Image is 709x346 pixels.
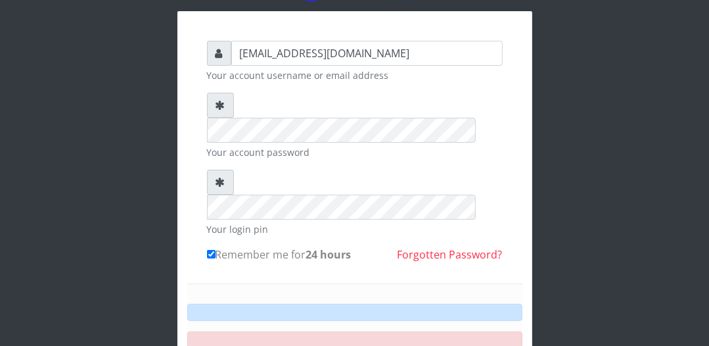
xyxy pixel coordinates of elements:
[207,222,503,236] small: Your login pin
[207,250,216,259] input: Remember me for24 hours
[207,145,503,159] small: Your account password
[306,247,352,262] b: 24 hours
[207,247,352,262] label: Remember me for
[398,247,503,262] a: Forgotten Password?
[231,41,503,66] input: Username or email address
[207,68,503,82] small: Your account username or email address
